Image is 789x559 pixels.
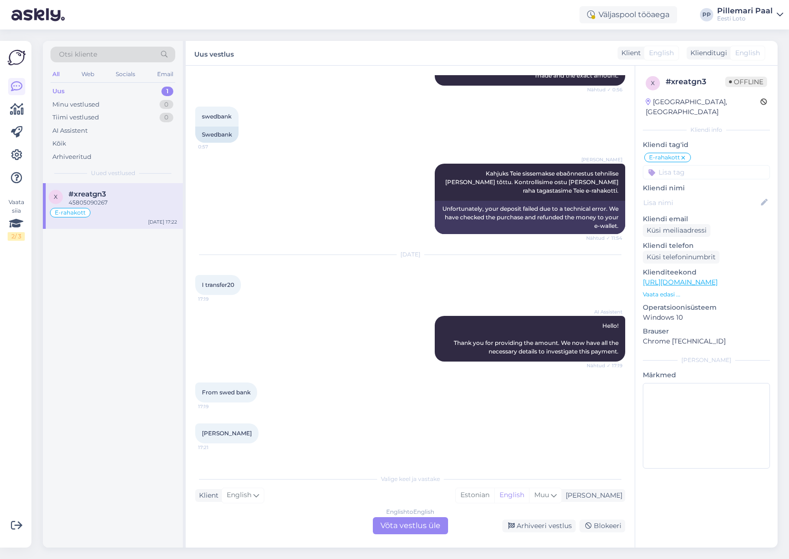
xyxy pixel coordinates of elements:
[562,490,622,500] div: [PERSON_NAME]
[643,224,710,237] div: Küsi meiliaadressi
[643,326,770,336] p: Brauser
[54,193,58,200] span: x
[700,8,713,21] div: PP
[643,241,770,251] p: Kliendi telefon
[587,362,622,369] span: Nähtud ✓ 17:19
[202,430,252,437] span: [PERSON_NAME]
[198,444,234,451] span: 17:21
[69,190,106,198] span: #xreatgn3
[649,48,674,58] span: English
[8,198,25,241] div: Vaata siia
[198,295,234,303] span: 17:19
[80,68,96,80] div: Web
[725,77,767,87] span: Offline
[643,267,770,277] p: Klienditeekond
[717,7,773,15] div: Pillemari Paal
[717,7,783,22] a: Pillemari PaalEesti Loto
[643,356,770,364] div: [PERSON_NAME]
[643,140,770,150] p: Kliendi tag'id
[52,100,100,109] div: Minu vestlused
[643,197,759,208] input: Lisa nimi
[643,303,770,313] p: Operatsioonisüsteem
[8,232,25,241] div: 2 / 3
[114,68,137,80] div: Socials
[195,475,625,483] div: Valige keel ja vastake
[52,139,66,148] div: Kõik
[579,520,625,532] div: Blokeeri
[59,49,97,59] span: Otsi kliente
[651,79,655,87] span: x
[198,143,234,150] span: 0:57
[456,488,494,502] div: Estonian
[643,165,770,179] input: Lisa tag
[160,113,173,122] div: 0
[717,15,773,22] div: Eesti Loto
[55,210,86,216] span: E-rahakott
[643,214,770,224] p: Kliendi email
[735,48,760,58] span: English
[435,201,625,234] div: Unfortunately, your deposit failed due to a technical error. We have checked the purchase and ref...
[618,48,641,58] div: Klient
[494,488,529,502] div: English
[195,250,625,259] div: [DATE]
[643,251,719,264] div: Küsi telefoninumbrit
[579,6,677,23] div: Väljaspool tööaega
[160,100,173,109] div: 0
[687,48,727,58] div: Klienditugi
[8,49,26,67] img: Askly Logo
[195,127,239,143] div: Swedbank
[52,113,99,122] div: Tiimi vestlused
[643,278,718,286] a: [URL][DOMAIN_NAME]
[91,169,135,177] span: Uued vestlused
[50,68,61,80] div: All
[373,517,448,534] div: Võta vestlus üle
[148,218,177,226] div: [DATE] 17:22
[581,156,622,163] span: [PERSON_NAME]
[202,389,250,396] span: From swed bank
[198,403,234,410] span: 17:19
[643,126,770,134] div: Kliendi info
[194,47,234,59] label: Uus vestlus
[227,490,251,500] span: English
[586,235,622,242] span: Nähtud ✓ 11:54
[649,155,680,160] span: E-rahakott
[587,308,622,315] span: AI Assistent
[646,97,760,117] div: [GEOGRAPHIC_DATA], [GEOGRAPHIC_DATA]
[643,290,770,299] p: Vaata edasi ...
[161,87,173,96] div: 1
[52,152,91,162] div: Arhiveeritud
[155,68,175,80] div: Email
[643,183,770,193] p: Kliendi nimi
[587,86,622,93] span: Nähtud ✓ 0:56
[643,313,770,323] p: Windows 10
[69,198,177,207] div: 45805090267
[502,520,576,532] div: Arhiveeri vestlus
[643,370,770,380] p: Märkmed
[202,281,234,288] span: I transfer20
[386,508,434,516] div: English to English
[195,490,219,500] div: Klient
[534,490,549,499] span: Muu
[666,76,725,88] div: # xreatgn3
[52,87,65,96] div: Uus
[643,336,770,346] p: Chrome [TECHNICAL_ID]
[445,170,620,194] span: Kahjuks Teie sissemakse ebaõnnestus tehnilise [PERSON_NAME] tõttu. Kontrollisime ostu [PERSON_NAM...
[202,113,231,120] span: swedbank
[52,126,88,136] div: AI Assistent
